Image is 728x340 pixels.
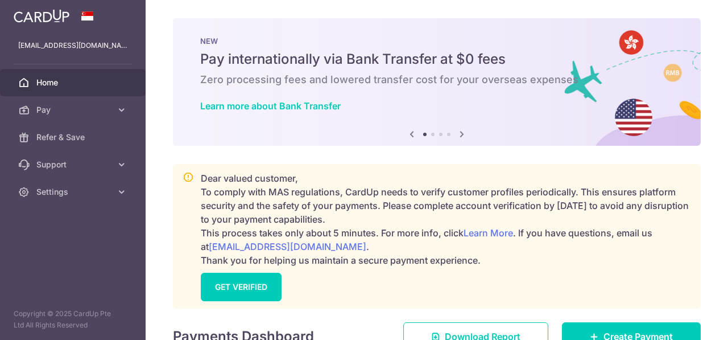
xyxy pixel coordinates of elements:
p: NEW [200,36,673,46]
span: Settings [36,186,111,198]
span: Support [36,159,111,170]
img: Bank transfer banner [173,18,701,146]
iframe: Opens a widget where you can find more information [655,306,717,334]
a: Learn More [464,227,513,239]
span: Pay [36,104,111,116]
span: Home [36,77,111,88]
span: Refer & Save [36,132,111,143]
a: Learn more about Bank Transfer [200,100,341,112]
p: [EMAIL_ADDRESS][DOMAIN_NAME] [18,40,127,51]
a: GET VERIFIED [201,273,282,301]
h5: Pay internationally via Bank Transfer at $0 fees [200,50,673,68]
a: [EMAIL_ADDRESS][DOMAIN_NAME] [209,241,366,252]
h6: Zero processing fees and lowered transfer cost for your overseas expenses [200,73,673,87]
img: CardUp [14,9,69,23]
p: Dear valued customer, To comply with MAS regulations, CardUp needs to verify customer profiles pe... [201,171,691,267]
